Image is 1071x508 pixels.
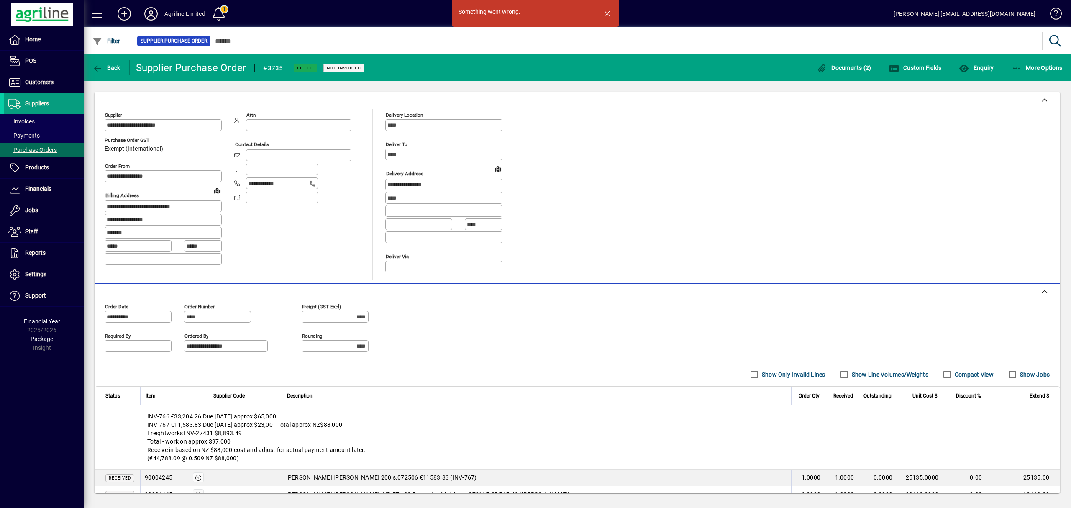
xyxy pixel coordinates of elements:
span: Products [25,164,49,171]
span: Received [109,476,131,480]
label: Show Only Invalid Lines [760,370,825,379]
span: Discount % [956,391,981,400]
span: Home [25,36,41,43]
button: Back [90,60,123,75]
td: 0.00 [943,470,986,486]
a: Support [4,285,84,306]
span: Outstanding [863,391,892,400]
td: 1.0000 [791,470,825,486]
a: Customers [4,72,84,93]
td: 0.0000 [858,470,897,486]
mat-label: Freight (GST excl) [302,303,341,309]
td: 1.0000 [825,470,858,486]
span: Purchase Order GST [105,138,163,143]
td: 25135.0000 [897,470,943,486]
label: Show Jobs [1018,370,1050,379]
div: 90004445 [145,490,172,498]
div: INV-766 €33,204.26 Due [DATE] approx $65,000 INV-767 €11,583.83 Due [DATE] approx $23,00 - Total ... [95,405,1060,469]
button: Filter [90,33,123,49]
td: 12468.00 [986,486,1060,503]
span: [PERSON_NAME] [PERSON_NAME] IND FTL 80 Excavator Mulcher s.072117 €5,745.41 ([PERSON_NAME]) [286,490,570,498]
span: Purchase Orders [8,146,57,153]
td: 12468.0000 [897,486,943,503]
span: Enquiry [959,64,994,71]
span: Description [287,391,313,400]
span: Jobs [25,207,38,213]
a: View on map [491,162,505,175]
span: Settings [25,271,46,277]
span: Item [146,391,156,400]
label: Compact View [953,370,994,379]
mat-label: Order date [105,303,128,309]
app-page-header-button: Back [84,60,130,75]
span: Filter [92,38,120,44]
span: Invoices [8,118,35,125]
a: Invoices [4,114,84,128]
button: Profile [138,6,164,21]
span: Payments [8,132,40,139]
span: Staff [25,228,38,235]
span: [PERSON_NAME] [PERSON_NAME] 200 s.072506 €11583.83 (INV-767) [286,473,477,482]
span: Unit Cost $ [912,391,938,400]
td: 0.0000 [858,486,897,503]
a: POS [4,51,84,72]
mat-label: Rounding [302,333,322,339]
div: #3735 [263,62,283,75]
a: View on map [210,184,224,197]
div: Agriline Limited [164,7,205,21]
span: Not Invoiced [327,65,361,71]
span: Received [109,493,131,497]
a: Reports [4,243,84,264]
span: Customers [25,79,54,85]
span: Back [92,64,120,71]
button: Documents (2) [815,60,874,75]
mat-label: Delivery Location [386,112,423,118]
a: Financials [4,179,84,200]
button: Enquiry [957,60,996,75]
td: 0.00 [943,486,986,503]
span: Supplier Code [213,391,245,400]
div: [PERSON_NAME] [EMAIL_ADDRESS][DOMAIN_NAME] [894,7,1035,21]
a: Jobs [4,200,84,221]
a: Products [4,157,84,178]
span: Extend $ [1030,391,1049,400]
span: Reports [25,249,46,256]
td: 1.0000 [825,486,858,503]
a: Knowledge Base [1044,2,1061,29]
span: Filled [297,65,314,71]
span: Package [31,336,53,342]
a: Home [4,29,84,50]
span: Documents (2) [817,64,871,71]
mat-label: Supplier [105,112,122,118]
span: POS [25,57,36,64]
div: Supplier Purchase Order [136,61,246,74]
span: Received [833,391,853,400]
span: Custom Fields [889,64,942,71]
mat-label: Deliver To [386,141,407,147]
a: Payments [4,128,84,143]
span: Exempt (International) [105,146,163,152]
span: More Options [1012,64,1063,71]
span: Financials [25,185,51,192]
a: Settings [4,264,84,285]
span: Suppliers [25,100,49,107]
span: Status [105,391,120,400]
div: 90004245 [145,473,172,482]
button: Custom Fields [887,60,944,75]
a: Staff [4,221,84,242]
td: 1.0000 [791,486,825,503]
mat-label: Attn [246,112,256,118]
button: Add [111,6,138,21]
mat-label: Required by [105,333,131,339]
mat-label: Ordered by [184,333,208,339]
span: Supplier Purchase Order [141,37,207,45]
td: 25135.00 [986,470,1060,486]
button: More Options [1010,60,1065,75]
span: Financial Year [24,318,60,325]
mat-label: Order number [184,303,215,309]
span: Order Qty [799,391,820,400]
a: Purchase Orders [4,143,84,157]
mat-label: Order from [105,163,130,169]
label: Show Line Volumes/Weights [850,370,928,379]
span: Support [25,292,46,299]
